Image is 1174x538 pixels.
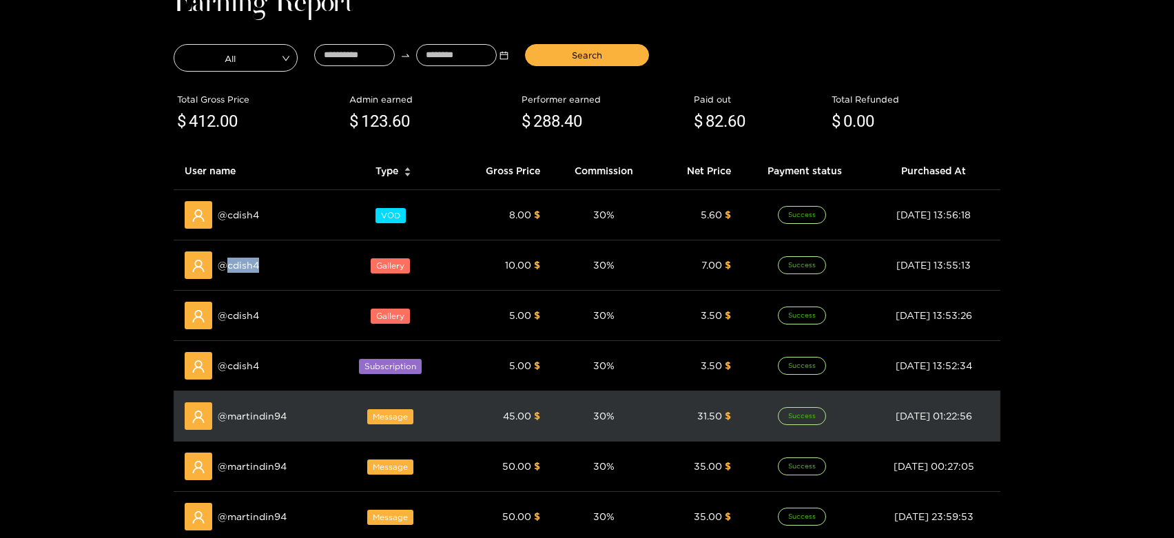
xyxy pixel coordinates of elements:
[174,152,335,190] th: User name
[723,112,745,131] span: .60
[192,460,205,474] span: user
[192,510,205,524] span: user
[192,410,205,424] span: user
[189,112,216,131] span: 412
[452,152,551,190] th: Gross Price
[375,163,398,178] span: Type
[694,92,825,106] div: Paid out
[701,209,722,220] span: 5.60
[534,411,540,421] span: $
[522,109,531,135] span: $
[656,152,742,190] th: Net Price
[725,209,731,220] span: $
[778,256,826,274] span: Success
[177,109,186,135] span: $
[192,209,205,223] span: user
[778,357,826,375] span: Success
[534,209,540,220] span: $
[832,92,997,106] div: Total Refunded
[359,359,422,374] span: Subscription
[778,307,826,324] span: Success
[522,92,687,106] div: Performer earned
[192,309,205,323] span: user
[593,411,615,421] span: 30 %
[896,360,972,371] span: [DATE] 13:52:34
[534,260,540,270] span: $
[896,260,971,270] span: [DATE] 13:55:13
[367,459,413,475] span: Message
[701,310,722,320] span: 3.50
[896,411,972,421] span: [DATE] 01:22:56
[218,308,259,323] span: @ cdish4
[367,510,413,525] span: Message
[593,260,615,270] span: 30 %
[725,461,731,471] span: $
[218,358,259,373] span: @ cdish4
[502,461,531,471] span: 50.00
[725,511,731,521] span: $
[534,310,540,320] span: $
[503,411,531,421] span: 45.00
[177,92,342,106] div: Total Gross Price
[509,360,531,371] span: 5.00
[404,165,411,173] span: caret-up
[551,152,656,190] th: Commission
[349,109,358,135] span: $
[509,209,531,220] span: 8.00
[400,50,411,61] span: to
[371,309,410,324] span: Gallery
[218,459,287,474] span: @ martindin94
[218,258,259,273] span: @ cdish4
[894,461,974,471] span: [DATE] 00:27:05
[778,457,826,475] span: Success
[593,310,615,320] span: 30 %
[218,408,287,424] span: @ martindin94
[742,152,867,190] th: Payment status
[361,112,388,131] span: 123
[560,112,582,131] span: .40
[367,409,413,424] span: Message
[725,411,731,421] span: $
[572,48,602,62] span: Search
[706,112,723,131] span: 82
[525,44,649,66] button: Search
[593,209,615,220] span: 30 %
[400,50,411,61] span: swap-right
[509,310,531,320] span: 5.00
[725,260,731,270] span: $
[534,360,540,371] span: $
[867,152,1000,190] th: Purchased At
[534,511,540,521] span: $
[778,407,826,425] span: Success
[697,411,722,421] span: 31.50
[896,209,971,220] span: [DATE] 13:56:18
[694,511,722,521] span: 35.00
[192,360,205,373] span: user
[832,109,841,135] span: $
[843,112,852,131] span: 0
[778,508,826,526] span: Success
[852,112,874,131] span: .00
[701,360,722,371] span: 3.50
[534,461,540,471] span: $
[218,207,259,223] span: @ cdish4
[694,461,722,471] span: 35.00
[192,259,205,273] span: user
[725,310,731,320] span: $
[593,360,615,371] span: 30 %
[216,112,238,131] span: .00
[701,260,722,270] span: 7.00
[218,509,287,524] span: @ martindin94
[505,260,531,270] span: 10.00
[404,171,411,178] span: caret-down
[371,258,410,273] span: Gallery
[349,92,515,106] div: Admin earned
[778,206,826,224] span: Success
[388,112,410,131] span: .60
[502,511,531,521] span: 50.00
[174,48,297,68] span: All
[593,511,615,521] span: 30 %
[694,109,703,135] span: $
[533,112,560,131] span: 288
[375,208,406,223] span: VOD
